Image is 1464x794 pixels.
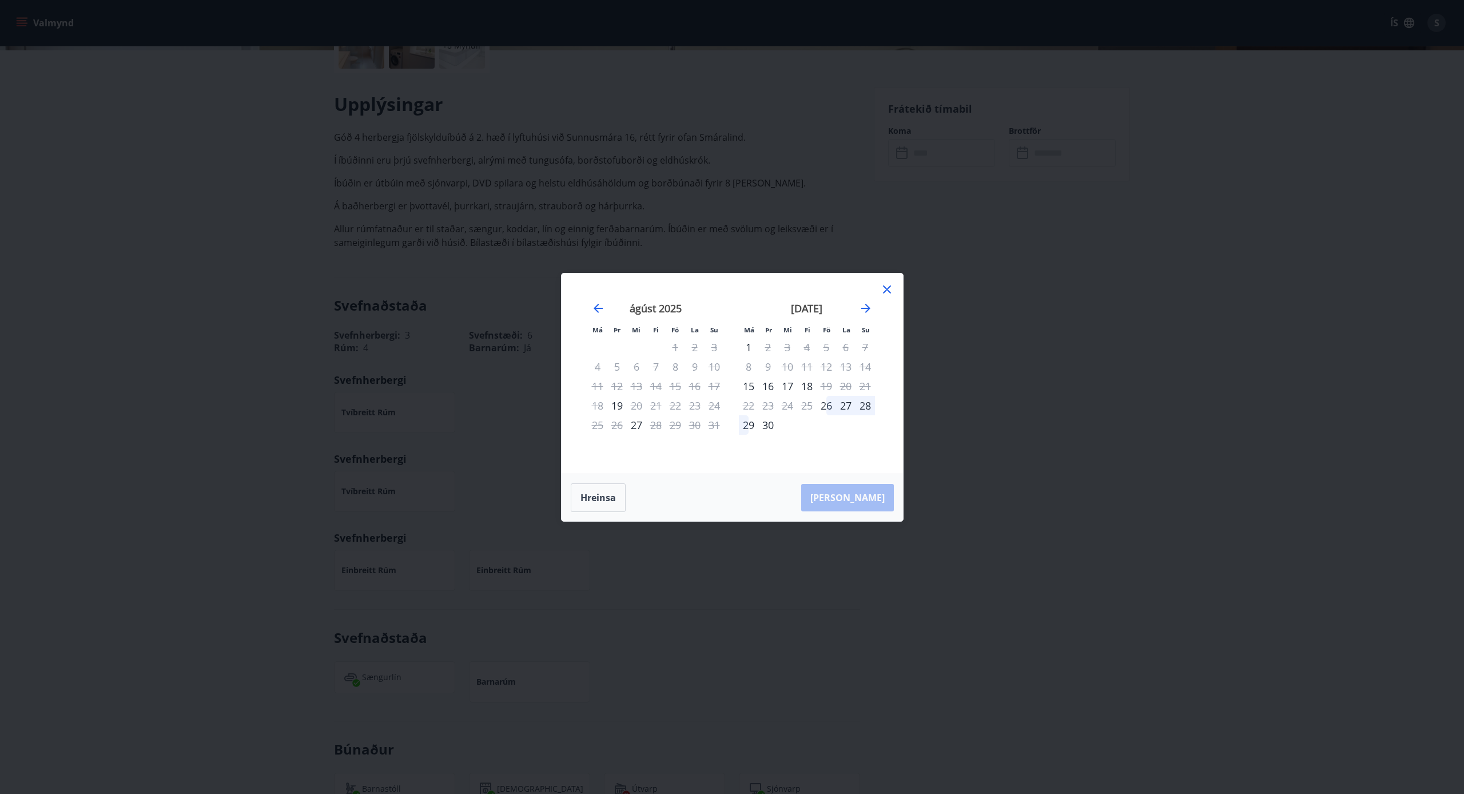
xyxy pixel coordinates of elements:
[666,415,685,435] td: Not available. föstudagur, 29. ágúst 2025
[575,287,889,460] div: Calendar
[646,376,666,396] td: Not available. fimmtudagur, 14. ágúst 2025
[685,376,705,396] td: Not available. laugardagur, 16. ágúst 2025
[627,396,646,415] div: Aðeins útritun í boði
[817,396,836,415] div: Aðeins innritun í boði
[705,415,724,435] td: Not available. sunnudagur, 31. ágúst 2025
[758,338,778,357] div: Aðeins útritun í boði
[685,338,705,357] td: Not available. laugardagur, 2. ágúst 2025
[842,325,850,334] small: La
[797,338,817,357] td: Not available. fimmtudagur, 4. september 2025
[632,325,640,334] small: Mi
[705,357,724,376] td: Not available. sunnudagur, 10. ágúst 2025
[791,301,822,315] strong: [DATE]
[783,325,792,334] small: Mi
[817,396,836,415] td: Choose föstudagur, 26. september 2025 as your check-in date. It’s available.
[817,357,836,376] td: Not available. föstudagur, 12. september 2025
[758,396,778,415] td: Not available. þriðjudagur, 23. september 2025
[592,325,603,334] small: Má
[666,357,685,376] td: Not available. föstudagur, 8. ágúst 2025
[666,338,685,357] td: Not available. föstudagur, 1. ágúst 2025
[705,396,724,415] td: Not available. sunnudagur, 24. ágúst 2025
[627,357,646,376] td: Not available. miðvikudagur, 6. ágúst 2025
[685,357,705,376] td: Not available. laugardagur, 9. ágúst 2025
[859,301,873,315] div: Move forward to switch to the next month.
[588,396,607,415] td: Not available. mánudagur, 18. ágúst 2025
[691,325,699,334] small: La
[805,325,810,334] small: Fi
[739,415,758,435] div: 29
[627,415,646,435] div: Aðeins innritun í boði
[739,338,758,357] div: Aðeins innritun í boði
[614,325,620,334] small: Þr
[588,415,607,435] td: Not available. mánudagur, 25. ágúst 2025
[862,325,870,334] small: Su
[836,338,856,357] td: Not available. laugardagur, 6. september 2025
[646,396,666,415] td: Not available. fimmtudagur, 21. ágúst 2025
[836,376,856,396] td: Not available. laugardagur, 20. september 2025
[856,357,875,376] td: Not available. sunnudagur, 14. september 2025
[710,325,718,334] small: Su
[607,357,627,376] td: Not available. þriðjudagur, 5. ágúst 2025
[778,396,797,415] td: Not available. miðvikudagur, 24. september 2025
[607,396,627,415] td: Choose þriðjudagur, 19. ágúst 2025 as your check-in date. It’s available.
[705,376,724,396] td: Not available. sunnudagur, 17. ágúst 2025
[744,325,754,334] small: Má
[739,396,758,415] td: Not available. mánudagur, 22. september 2025
[778,357,797,376] td: Not available. miðvikudagur, 10. september 2025
[685,415,705,435] td: Not available. laugardagur, 30. ágúst 2025
[739,338,758,357] td: Choose mánudagur, 1. september 2025 as your check-in date. It’s available.
[856,396,875,415] td: Choose sunnudagur, 28. september 2025 as your check-in date. It’s available.
[646,415,666,435] div: Aðeins útritun í boði
[739,357,758,376] td: Not available. mánudagur, 8. september 2025
[646,415,666,435] td: Not available. fimmtudagur, 28. ágúst 2025
[739,415,758,435] td: Choose mánudagur, 29. september 2025 as your check-in date. It’s available.
[758,376,778,396] div: 16
[797,376,817,396] td: Choose fimmtudagur, 18. september 2025 as your check-in date. It’s available.
[630,301,682,315] strong: ágúst 2025
[591,301,605,315] div: Move backward to switch to the previous month.
[758,415,778,435] div: 30
[646,357,666,376] td: Not available. fimmtudagur, 7. ágúst 2025
[758,338,778,357] td: Not available. þriðjudagur, 2. september 2025
[588,357,607,376] td: Not available. mánudagur, 4. ágúst 2025
[817,376,836,396] td: Not available. föstudagur, 19. september 2025
[571,483,626,512] button: Hreinsa
[758,376,778,396] td: Choose þriðjudagur, 16. september 2025 as your check-in date. It’s available.
[739,376,758,396] td: Choose mánudagur, 15. september 2025 as your check-in date. It’s available.
[607,415,627,435] td: Not available. þriðjudagur, 26. ágúst 2025
[666,376,685,396] td: Not available. föstudagur, 15. ágúst 2025
[836,357,856,376] td: Not available. laugardagur, 13. september 2025
[778,376,797,396] td: Choose miðvikudagur, 17. september 2025 as your check-in date. It’s available.
[627,415,646,435] td: Choose miðvikudagur, 27. ágúst 2025 as your check-in date. It’s available.
[856,376,875,396] td: Not available. sunnudagur, 21. september 2025
[758,415,778,435] td: Choose þriðjudagur, 30. september 2025 as your check-in date. It’s available.
[653,325,659,334] small: Fi
[836,396,856,415] div: 27
[588,376,607,396] td: Not available. mánudagur, 11. ágúst 2025
[758,357,778,376] td: Not available. þriðjudagur, 9. september 2025
[705,338,724,357] td: Not available. sunnudagur, 3. ágúst 2025
[778,376,797,396] div: 17
[627,376,646,396] td: Not available. miðvikudagur, 13. ágúst 2025
[627,396,646,415] td: Not available. miðvikudagur, 20. ágúst 2025
[797,396,817,415] td: Not available. fimmtudagur, 25. september 2025
[817,338,836,357] td: Not available. föstudagur, 5. september 2025
[778,338,797,357] td: Not available. miðvikudagur, 3. september 2025
[607,376,627,396] td: Not available. þriðjudagur, 12. ágúst 2025
[607,396,627,415] div: Aðeins innritun í boði
[817,376,836,396] div: Aðeins útritun í boði
[836,396,856,415] td: Choose laugardagur, 27. september 2025 as your check-in date. It’s available.
[797,357,817,376] td: Not available. fimmtudagur, 11. september 2025
[765,325,772,334] small: Þr
[685,396,705,415] td: Not available. laugardagur, 23. ágúst 2025
[797,376,817,396] div: 18
[671,325,679,334] small: Fö
[739,376,758,396] div: Aðeins innritun í boði
[666,396,685,415] td: Not available. föstudagur, 22. ágúst 2025
[823,325,830,334] small: Fö
[856,396,875,415] div: 28
[856,338,875,357] td: Not available. sunnudagur, 7. september 2025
